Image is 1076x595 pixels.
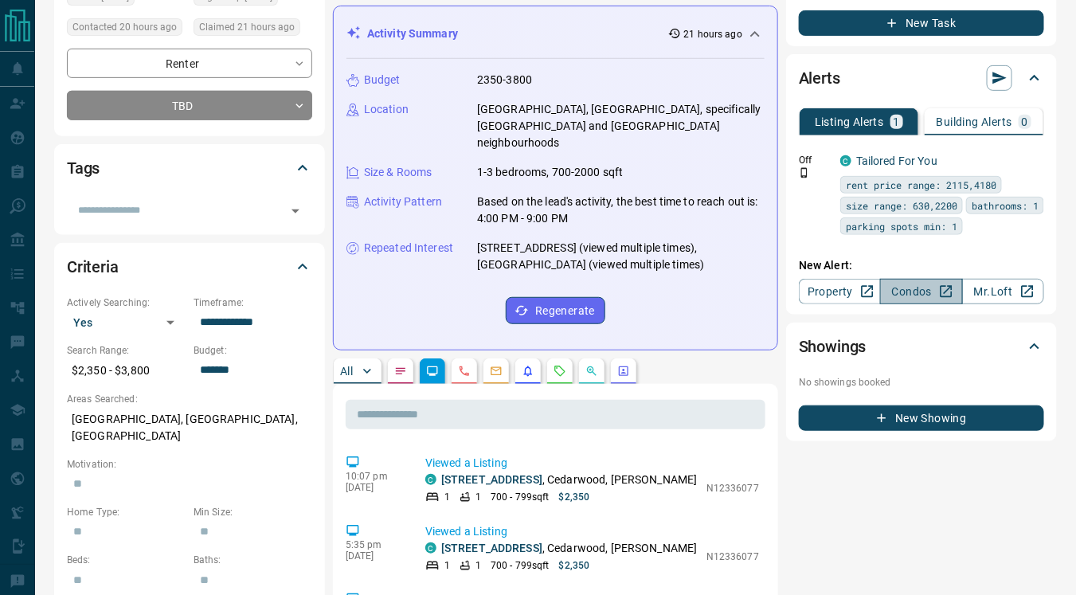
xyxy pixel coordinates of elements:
[67,392,312,406] p: Areas Searched:
[194,343,312,358] p: Budget:
[477,194,765,227] p: Based on the lead's activity, the best time to reach out is: 4:00 PM - 9:00 PM
[425,474,436,485] div: condos.ca
[394,365,407,378] svg: Notes
[340,366,353,377] p: All
[67,310,186,335] div: Yes
[67,343,186,358] p: Search Range:
[444,558,450,573] p: 1
[194,18,312,41] div: Fri Aug 15 2025
[67,18,186,41] div: Fri Aug 15 2025
[506,297,605,324] button: Regenerate
[799,153,831,167] p: Off
[364,101,409,118] p: Location
[284,200,307,222] button: Open
[617,365,630,378] svg: Agent Actions
[815,116,884,127] p: Listing Alerts
[364,240,453,256] p: Repeated Interest
[67,155,100,181] h2: Tags
[72,19,177,35] span: Contacted 20 hours ago
[880,279,962,304] a: Condos
[962,279,1044,304] a: Mr.Loft
[199,19,295,35] span: Claimed 21 hours ago
[426,365,439,378] svg: Lead Browsing Activity
[67,149,312,187] div: Tags
[585,365,598,378] svg: Opportunities
[846,218,957,234] span: parking spots min: 1
[475,558,481,573] p: 1
[425,542,436,554] div: condos.ca
[799,334,867,359] h2: Showings
[458,365,471,378] svg: Calls
[441,473,542,486] a: [STREET_ADDRESS]
[799,375,1044,389] p: No showings booked
[346,539,401,550] p: 5:35 pm
[799,65,840,91] h2: Alerts
[799,167,810,178] svg: Push Notification Only
[194,505,312,519] p: Min Size:
[67,406,312,449] p: [GEOGRAPHIC_DATA], [GEOGRAPHIC_DATA], [GEOGRAPHIC_DATA]
[367,25,458,42] p: Activity Summary
[972,198,1039,213] span: bathrooms: 1
[441,472,698,488] p: , Cedarwood, [PERSON_NAME]
[475,490,481,504] p: 1
[846,198,957,213] span: size range: 630,2200
[441,540,698,557] p: , Cedarwood, [PERSON_NAME]
[1022,116,1028,127] p: 0
[477,101,765,151] p: [GEOGRAPHIC_DATA], [GEOGRAPHIC_DATA], specifically [GEOGRAPHIC_DATA] and [GEOGRAPHIC_DATA] neighb...
[346,19,765,49] div: Activity Summary21 hours ago
[67,457,312,472] p: Motivation:
[346,482,401,493] p: [DATE]
[799,10,1044,36] button: New Task
[364,194,442,210] p: Activity Pattern
[684,27,742,41] p: 21 hours ago
[364,164,432,181] p: Size & Rooms
[706,550,759,564] p: N12336077
[522,365,534,378] svg: Listing Alerts
[444,490,450,504] p: 1
[67,91,312,120] div: TBD
[67,505,186,519] p: Home Type:
[799,59,1044,97] div: Alerts
[441,542,542,554] a: [STREET_ADDRESS]
[799,257,1044,274] p: New Alert:
[477,240,765,273] p: [STREET_ADDRESS] (viewed multiple times), [GEOGRAPHIC_DATA] (viewed multiple times)
[67,248,312,286] div: Criteria
[194,296,312,310] p: Timeframe:
[554,365,566,378] svg: Requests
[194,553,312,567] p: Baths:
[799,405,1044,431] button: New Showing
[559,558,590,573] p: $2,350
[425,455,759,472] p: Viewed a Listing
[490,365,503,378] svg: Emails
[937,116,1012,127] p: Building Alerts
[67,49,312,78] div: Renter
[799,279,881,304] a: Property
[425,523,759,540] p: Viewed a Listing
[346,471,401,482] p: 10:07 pm
[364,72,401,88] p: Budget
[477,72,532,88] p: 2350-3800
[856,155,937,167] a: Tailored For You
[846,177,996,193] span: rent price range: 2115,4180
[706,481,759,495] p: N12336077
[67,553,186,567] p: Beds:
[559,490,590,504] p: $2,350
[491,490,549,504] p: 700 - 799 sqft
[840,155,851,166] div: condos.ca
[491,558,549,573] p: 700 - 799 sqft
[67,254,119,280] h2: Criteria
[346,550,401,562] p: [DATE]
[67,296,186,310] p: Actively Searching:
[67,358,186,384] p: $2,350 - $3,800
[894,116,900,127] p: 1
[477,164,624,181] p: 1-3 bedrooms, 700-2000 sqft
[799,327,1044,366] div: Showings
